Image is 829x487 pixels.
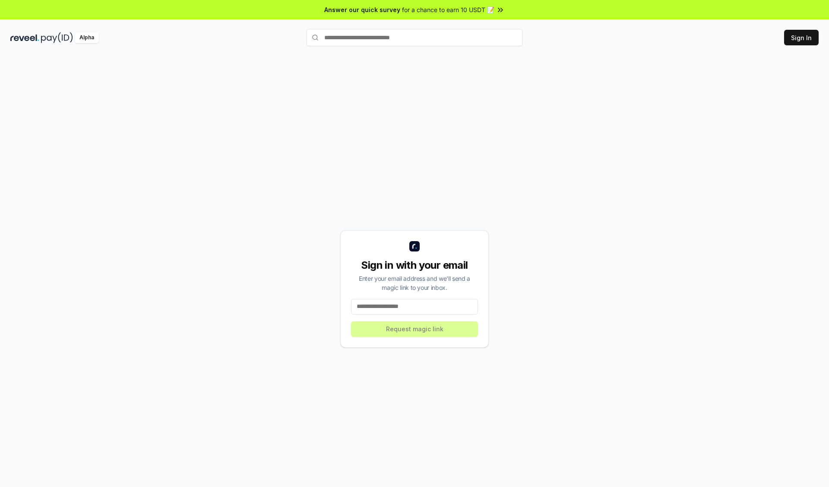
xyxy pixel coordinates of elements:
div: Sign in with your email [351,258,478,272]
img: reveel_dark [10,32,39,43]
span: Answer our quick survey [324,5,400,14]
button: Sign In [784,30,819,45]
div: Enter your email address and we’ll send a magic link to your inbox. [351,274,478,292]
img: pay_id [41,32,73,43]
span: for a chance to earn 10 USDT 📝 [402,5,494,14]
img: logo_small [409,241,420,251]
div: Alpha [75,32,99,43]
